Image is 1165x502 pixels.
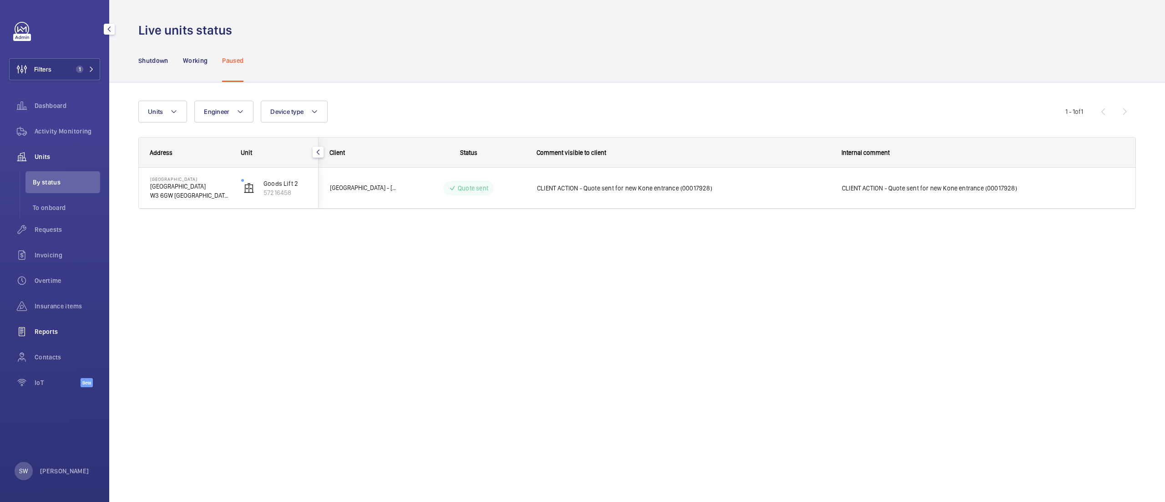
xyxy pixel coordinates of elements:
[35,152,100,161] span: Units
[204,108,229,115] span: Engineer
[35,225,100,234] span: Requests
[263,179,307,188] p: Goods Lift 2
[148,108,163,115] span: Units
[458,184,488,193] p: Quote sent
[330,183,400,193] span: [GEOGRAPHIC_DATA] - [GEOGRAPHIC_DATA]
[841,149,890,156] span: Internal comment
[1065,108,1083,115] span: 1 - 1 1
[33,203,100,212] span: To onboard
[150,182,229,191] p: [GEOGRAPHIC_DATA]
[33,178,100,187] span: By status
[270,108,304,115] span: Device type
[150,191,229,200] p: W3 6GW [GEOGRAPHIC_DATA]
[1075,108,1081,115] span: of
[138,22,238,39] h1: Live units status
[76,66,83,73] span: 1
[537,149,606,156] span: Comment visible to client
[34,65,51,74] span: Filters
[261,101,328,123] button: Device type
[150,176,229,182] p: [GEOGRAPHIC_DATA]
[40,466,89,476] p: [PERSON_NAME]
[138,56,168,65] p: Shutdown
[329,149,345,156] span: Client
[537,184,830,193] span: CLIENT ACTION - Quote sent for new Kone entrance (00017928)
[9,58,100,80] button: Filters1
[243,183,254,194] img: elevator.svg
[35,302,100,311] span: Insurance items
[241,149,308,156] div: Unit
[35,251,100,260] span: Invoicing
[35,276,100,285] span: Overtime
[35,378,81,387] span: IoT
[842,184,1124,193] span: CLIENT ACTION - Quote sent for new Kone entrance (00017928)
[183,56,208,65] p: Working
[194,101,253,123] button: Engineer
[138,101,187,123] button: Units
[263,188,307,197] p: 57216458
[19,466,28,476] p: SW
[35,127,100,136] span: Activity Monitoring
[35,101,100,110] span: Dashboard
[150,149,172,156] span: Address
[460,149,477,156] span: Status
[35,353,100,362] span: Contacts
[35,327,100,336] span: Reports
[81,378,93,387] span: Beta
[222,56,243,65] p: Paused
